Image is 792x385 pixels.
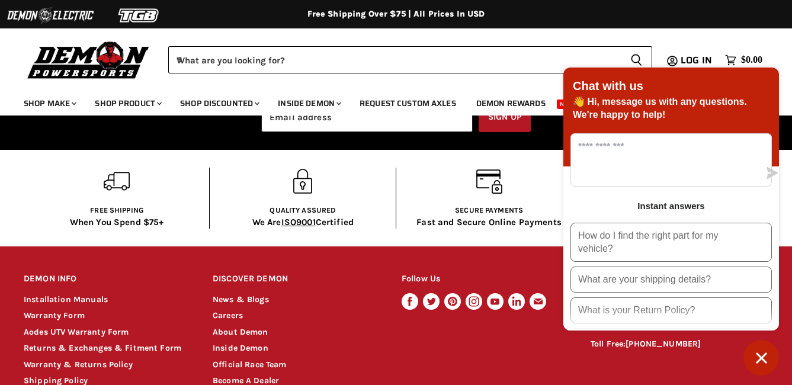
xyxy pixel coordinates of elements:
h2: Follow Us [402,265,568,293]
a: Inside Demon [213,343,268,353]
a: Request Custom Axles [351,91,465,115]
a: Shop Discounted [171,91,267,115]
a: About Demon [213,327,268,337]
span: New! [557,100,577,109]
inbox-online-store-chat: Shopify online store chat [560,68,783,376]
span: Secure Payments [455,206,523,214]
a: News & Blogs [213,294,269,304]
a: Log in [675,55,719,66]
h2: DEMON INFO [24,265,190,293]
a: Demon Rewards [467,91,554,115]
a: Warranty Form [24,310,85,320]
input: When autocomplete results are available use up and down arrows to review and enter to select [168,46,621,73]
span: $0.00 [741,54,762,66]
a: Aodes UTV Warranty Form [24,327,129,337]
input: Email address [261,103,473,132]
form: Product [168,46,652,73]
a: Official Race Team [213,360,287,370]
p: We Are Certified [252,216,354,229]
span: Quality Assured [270,206,336,214]
img: TGB Logo 2 [95,4,184,27]
a: Shop Product [86,91,169,115]
p: When You Spend $75+ [70,216,164,229]
a: Careers [213,310,243,320]
img: Demon Electric Logo 2 [6,4,95,27]
h2: DISCOVER DEMON [213,265,379,293]
a: Shop Make [15,91,84,115]
button: Sign up [479,103,531,132]
img: Demon Powersports [24,38,153,81]
p: Fast and Secure Online Payments [416,216,562,229]
span: ISO9001 [281,217,316,227]
span: Log in [681,53,712,68]
a: Installation Manuals [24,294,108,304]
button: Search [621,46,652,73]
span: Free shipping [90,206,143,214]
ul: Main menu [15,86,759,115]
a: Warranty & Returns Policy [24,360,133,370]
a: Inside Demon [269,91,348,115]
a: Returns & Exchanges & Fitment Form [24,343,181,353]
a: $0.00 [719,52,768,69]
